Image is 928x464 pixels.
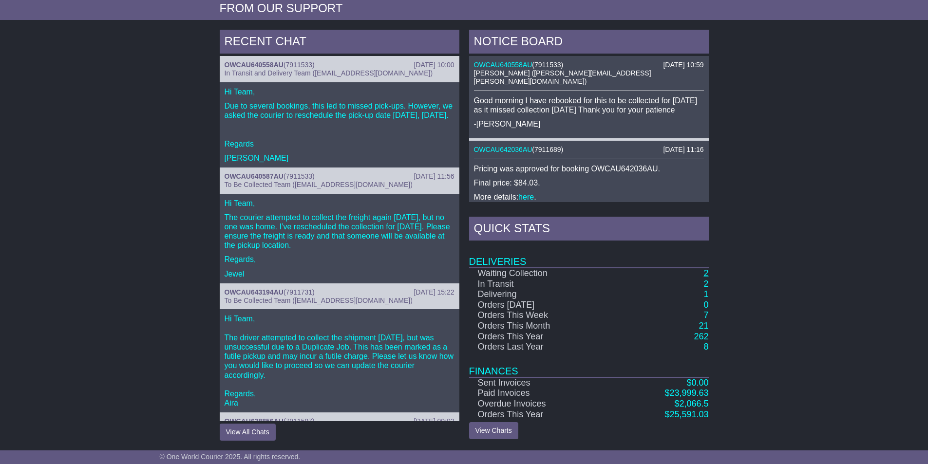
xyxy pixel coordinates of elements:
td: In Transit [469,279,614,290]
td: Paid Invoices [469,388,614,399]
span: In Transit and Delivery Team ([EMAIL_ADDRESS][DOMAIN_NAME]) [225,69,433,77]
p: The courier attempted to collect the freight again [DATE], but no one was home. I’ve rescheduled ... [225,213,455,250]
div: ( ) [474,146,704,154]
div: [DATE] 11:56 [414,172,454,181]
span: 7911597 [286,417,313,425]
p: Due to several bookings, this led to missed pick-ups. However, we asked the courier to reschedule... [225,101,455,120]
p: Hi Team, [225,199,455,208]
td: Orders [DATE] [469,300,614,311]
p: Regards [225,139,455,148]
td: Deliveries [469,243,709,268]
div: ( ) [225,61,455,69]
a: 21 [699,321,708,331]
div: [DATE] 10:59 [663,61,703,69]
a: 0 [703,300,708,310]
p: More details: . [474,192,704,202]
td: Overdue Invoices [469,399,614,409]
a: 8 [703,342,708,352]
a: 2 [703,279,708,289]
a: OWCAU642036AU [474,146,532,153]
p: Good morning I have rebooked for this to be collected for [DATE] as it missed collection [DATE] T... [474,96,704,114]
span: 7911533 [286,61,313,69]
a: 1 [703,289,708,299]
div: [DATE] 15:22 [414,288,454,297]
a: $23,999.63 [664,388,708,398]
span: © One World Courier 2025. All rights reserved. [160,453,301,461]
div: Quick Stats [469,217,709,243]
div: ( ) [225,417,455,426]
span: To Be Collected Team ([EMAIL_ADDRESS][DOMAIN_NAME]) [225,297,413,304]
td: Orders This Year [469,409,614,420]
td: Orders Last Year [469,342,614,353]
a: $0.00 [686,378,708,388]
div: [DATE] 11:16 [663,146,703,154]
a: here [518,193,534,201]
div: FROM OUR SUPPORT [220,1,709,16]
a: View Charts [469,422,518,439]
td: Orders This Week [469,310,614,321]
span: 23,999.63 [669,388,708,398]
div: [DATE] 10:00 [414,61,454,69]
td: Finances [469,353,709,377]
span: 7911689 [534,146,561,153]
a: 2 [703,268,708,278]
span: 25,591.03 [669,409,708,419]
a: 262 [694,332,708,341]
p: [PERSON_NAME] [225,153,455,163]
a: $2,066.5 [674,399,708,408]
td: Delivering [469,289,614,300]
a: 7 [703,310,708,320]
span: [PERSON_NAME] ([PERSON_NAME][EMAIL_ADDRESS][PERSON_NAME][DOMAIN_NAME]) [474,69,651,85]
div: [DATE] 09:02 [414,417,454,426]
p: Regards, [225,255,455,264]
a: $25,591.03 [664,409,708,419]
span: 0.00 [691,378,708,388]
p: Final price: $84.03. [474,178,704,187]
div: NOTICE BOARD [469,30,709,56]
span: To Be Collected Team ([EMAIL_ADDRESS][DOMAIN_NAME]) [225,181,413,188]
button: View All Chats [220,424,276,441]
a: OWCAU640558AU [474,61,532,69]
td: Orders This Month [469,321,614,332]
td: Sent Invoices [469,377,614,389]
p: Pricing was approved for booking OWCAU642036AU. [474,164,704,173]
span: 2,066.5 [679,399,708,408]
span: 7911533 [286,172,313,180]
div: ( ) [225,172,455,181]
a: OWCAU643194AU [225,288,284,296]
p: -[PERSON_NAME] [474,119,704,129]
span: 7911533 [534,61,561,69]
div: ( ) [225,288,455,297]
a: OWCAU638856AU [225,417,284,425]
p: Hi Team, The driver attempted to collect the shipment [DATE], but was unsuccessful due to a Dupli... [225,314,455,408]
div: RECENT CHAT [220,30,459,56]
p: Jewel [225,269,455,278]
span: 7911731 [286,288,313,296]
a: OWCAU640558AU [225,61,284,69]
a: OWCAU640587AU [225,172,284,180]
div: ( ) [474,61,704,69]
td: Waiting Collection [469,268,614,279]
td: Orders This Year [469,332,614,342]
p: Hi Team, [225,87,455,96]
